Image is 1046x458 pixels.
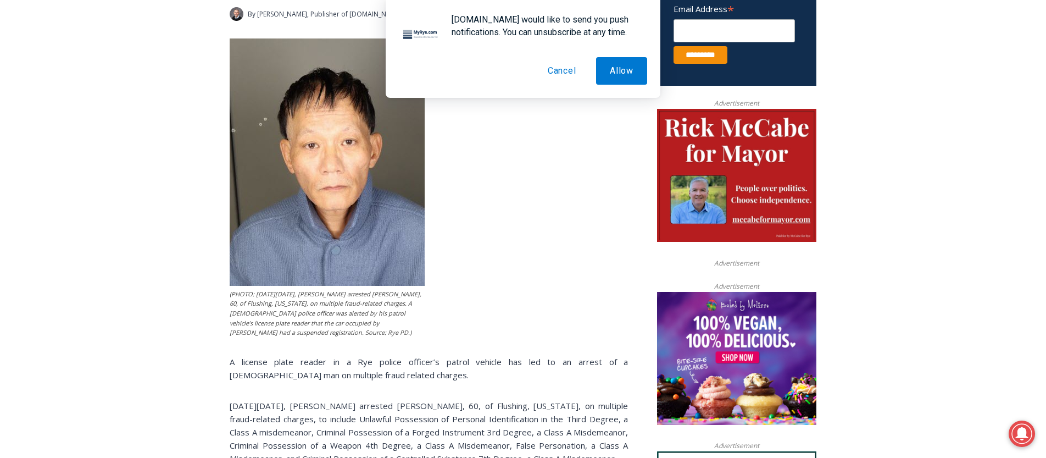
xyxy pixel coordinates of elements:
[703,281,770,291] span: Advertisement
[399,13,443,57] img: notification icon
[703,98,770,108] span: Advertisement
[657,292,816,425] img: Baked by Melissa
[703,258,770,268] span: Advertisement
[534,57,590,85] button: Cancel
[443,13,647,38] div: [DOMAIN_NAME] would like to send you push notifications. You can unsubscribe at any time.
[703,440,770,451] span: Advertisement
[596,57,647,85] button: Allow
[657,109,816,242] img: McCabe for Mayor
[230,355,628,382] p: A license plate reader in a Rye police officer’s patrol vehicle has led to an arrest of a [DEMOGR...
[230,289,425,338] figcaption: (PHOTO: [DATE][DATE], [PERSON_NAME] arrested [PERSON_NAME], 60, of Flushing, [US_STATE], on multi...
[230,38,425,286] img: (PHOTO: On Monday, October 13, 2025, Rye PD arrested Ming Wu, 60, of Flushing, New York, on multi...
